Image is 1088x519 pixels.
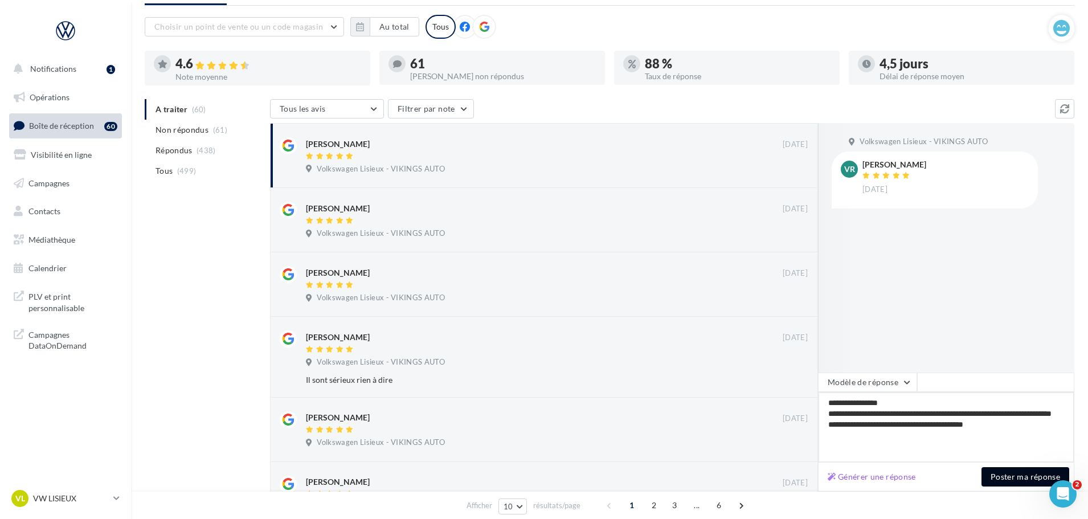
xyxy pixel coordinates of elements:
button: Filtrer par note [388,99,474,118]
span: Volkswagen Lisieux - VIKINGS AUTO [860,137,988,147]
span: (61) [213,125,227,134]
a: Médiathèque [7,228,124,252]
div: [PERSON_NAME] [306,412,370,423]
div: Tous [426,15,456,39]
div: 60 [104,122,117,131]
div: 4,5 jours [880,58,1065,70]
div: [PERSON_NAME] [306,476,370,488]
span: 10 [504,502,513,511]
div: [PERSON_NAME] non répondus [410,72,596,80]
span: PLV et print personnalisable [28,289,117,313]
span: VL [15,493,25,504]
p: VW LISIEUX [33,493,109,504]
span: ... [688,496,706,514]
a: Campagnes [7,171,124,195]
span: Tous les avis [280,104,326,113]
span: Volkswagen Lisieux - VIKINGS AUTO [317,357,445,367]
span: 2 [1073,480,1082,489]
span: Calendrier [28,263,67,273]
div: [PERSON_NAME] [306,203,370,214]
span: [DATE] [783,414,808,424]
span: 6 [710,496,728,514]
iframe: Intercom live chat [1049,480,1077,508]
button: Au total [370,17,419,36]
span: Visibilité en ligne [31,150,92,160]
span: Volkswagen Lisieux - VIKINGS AUTO [317,228,445,239]
span: résultats/page [533,500,580,511]
a: VL VW LISIEUX [9,488,122,509]
div: Il sont sérieux rien à dire [306,374,734,386]
div: [PERSON_NAME] [862,161,926,169]
div: 1 [107,65,115,74]
span: [DATE] [783,268,808,279]
button: Au total [350,17,419,36]
span: Opérations [30,92,69,102]
span: Contacts [28,206,60,216]
button: Notifications 1 [7,57,120,81]
span: [DATE] [783,478,808,488]
span: Vr [844,164,855,175]
span: Répondus [156,145,193,156]
button: Choisir un point de vente ou un code magasin [145,17,344,36]
a: Boîte de réception60 [7,113,124,138]
a: Campagnes DataOnDemand [7,322,124,356]
span: Volkswagen Lisieux - VIKINGS AUTO [317,293,445,303]
button: Tous les avis [270,99,384,118]
span: Volkswagen Lisieux - VIKINGS AUTO [317,438,445,448]
div: [PERSON_NAME] [306,267,370,279]
span: 3 [665,496,684,514]
span: Campagnes [28,178,69,187]
button: Modèle de réponse [818,373,917,392]
div: Taux de réponse [645,72,831,80]
span: 1 [623,496,641,514]
div: [PERSON_NAME] [306,138,370,150]
a: Opérations [7,85,124,109]
span: [DATE] [783,140,808,150]
div: 4.6 [175,58,361,71]
span: Médiathèque [28,235,75,244]
span: (438) [197,146,216,155]
span: [DATE] [783,204,808,214]
span: (499) [177,166,197,175]
button: Poster ma réponse [981,467,1069,487]
a: Contacts [7,199,124,223]
a: Visibilité en ligne [7,143,124,167]
div: 88 % [645,58,831,70]
span: Boîte de réception [29,121,94,130]
span: Choisir un point de vente ou un code magasin [154,22,323,31]
span: Afficher [467,500,492,511]
span: Campagnes DataOnDemand [28,327,117,352]
span: Non répondus [156,124,208,136]
div: [PERSON_NAME] [306,332,370,343]
span: [DATE] [783,333,808,343]
a: Calendrier [7,256,124,280]
button: Générer une réponse [823,470,921,484]
span: [DATE] [862,185,887,195]
span: 2 [645,496,663,514]
a: PLV et print personnalisable [7,284,124,318]
div: 61 [410,58,596,70]
span: Volkswagen Lisieux - VIKINGS AUTO [317,164,445,174]
div: Délai de réponse moyen [880,72,1065,80]
span: Tous [156,165,173,177]
div: Note moyenne [175,73,361,81]
button: 10 [498,498,527,514]
span: Notifications [30,64,76,73]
